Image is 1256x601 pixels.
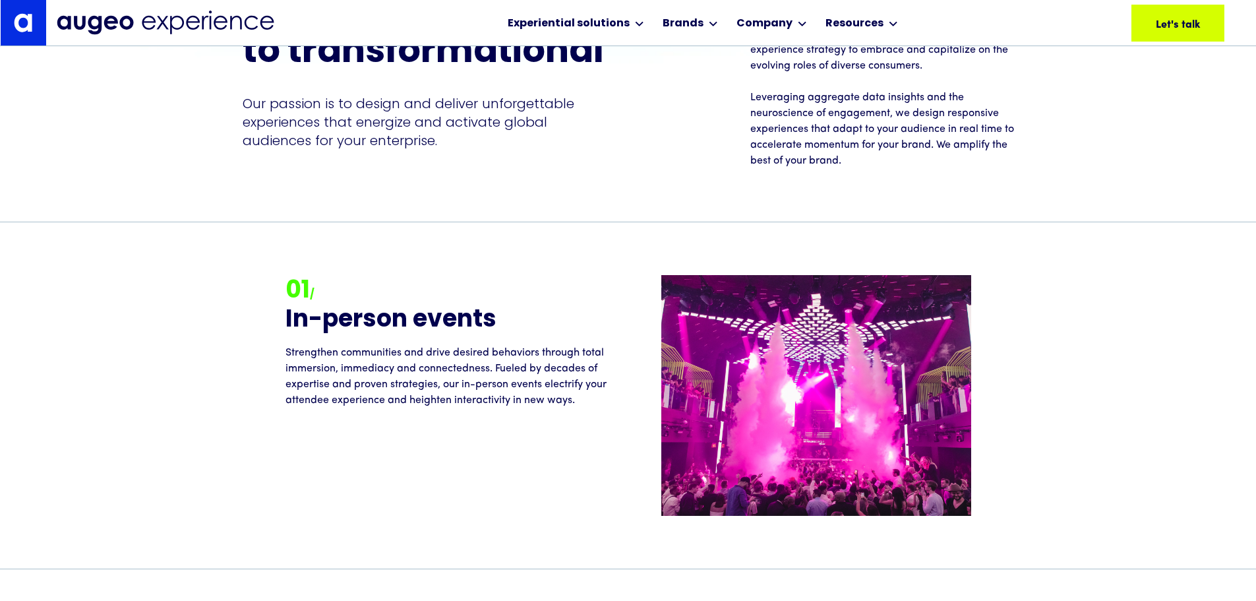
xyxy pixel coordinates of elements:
[57,11,274,35] img: Augeo Experience business unit full logo in midnight blue.
[825,16,883,32] div: Resources
[508,16,630,32] div: Experiential solutions
[285,308,628,334] h2: In-person events
[285,345,628,408] p: Strengthen communities and drive desired behaviors through total immersion, immediacy and connect...
[1131,5,1224,42] a: Let's talk
[14,13,32,32] img: Augeo's "a" monogram decorative logo in white.
[243,94,613,150] p: Our passion is to design and deliver unforgettable experiences that energize and activate global ...
[663,16,703,32] div: Brands
[285,280,310,303] strong: 01
[736,16,792,32] div: Company
[310,290,314,300] strong: /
